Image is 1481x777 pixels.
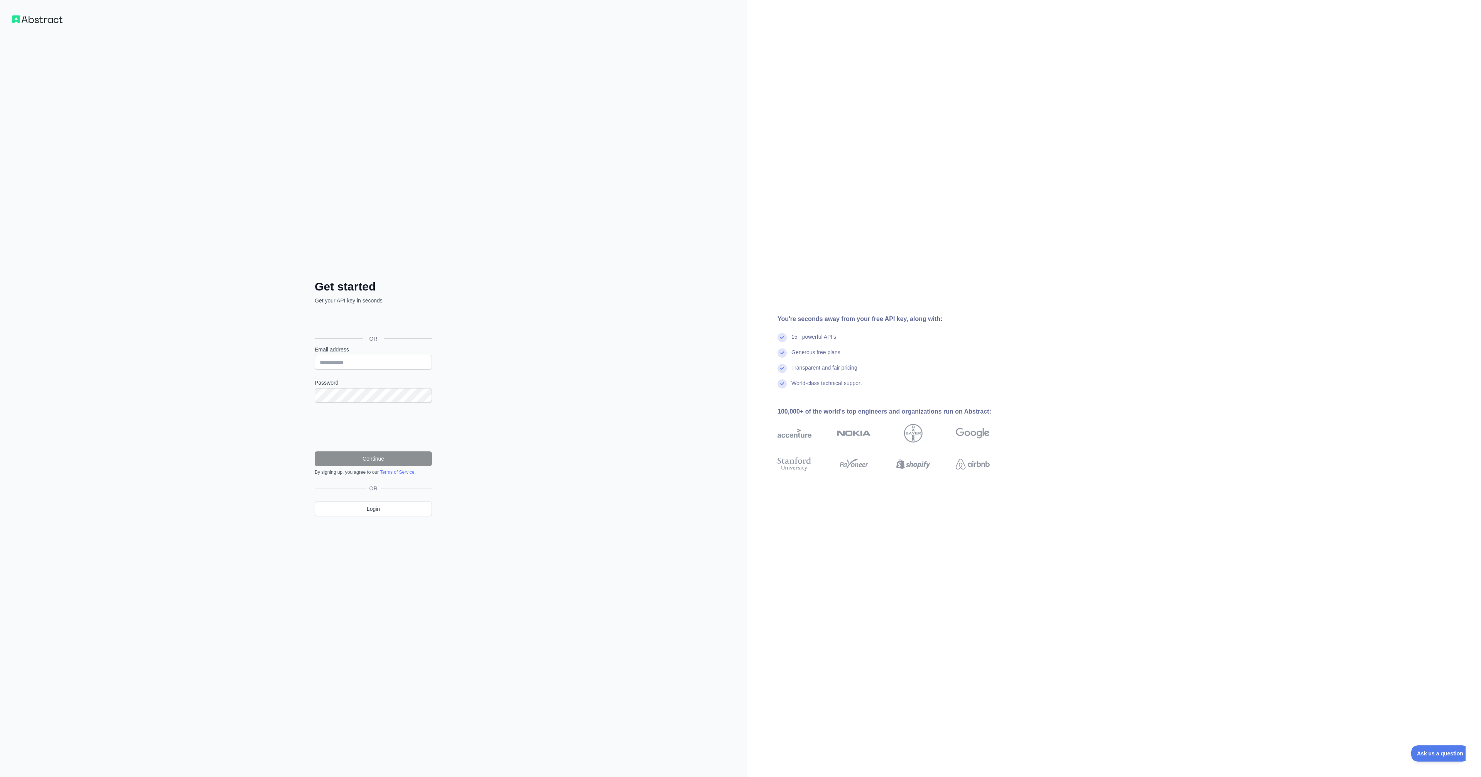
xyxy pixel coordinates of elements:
[1411,745,1466,762] iframe: Toggle Customer Support
[315,297,432,304] p: Get your API key in seconds
[311,313,434,330] iframe: Sign in with Google Button
[896,456,930,473] img: shopify
[791,364,857,379] div: Transparent and fair pricing
[12,15,62,23] img: Workflow
[315,280,432,294] h2: Get started
[778,424,811,443] img: accenture
[904,424,923,443] img: bayer
[778,364,787,373] img: check mark
[315,346,432,353] label: Email address
[778,379,787,388] img: check mark
[380,470,414,475] a: Terms of Service
[366,485,381,492] span: OR
[315,379,432,387] label: Password
[956,424,990,443] img: google
[315,412,432,442] iframe: reCAPTCHA
[791,333,836,348] div: 15+ powerful API's
[778,456,811,473] img: stanford university
[778,348,787,358] img: check mark
[315,313,430,330] div: Sign in with Google. Opens in new tab
[778,333,787,342] img: check mark
[363,335,384,343] span: OR
[778,407,1014,416] div: 100,000+ of the world's top engineers and organizations run on Abstract:
[315,502,432,516] a: Login
[315,451,432,466] button: Continue
[791,348,840,364] div: Generous free plans
[837,424,871,443] img: nokia
[837,456,871,473] img: payoneer
[791,379,862,395] div: World-class technical support
[315,469,432,475] div: By signing up, you agree to our .
[778,314,1014,324] div: You're seconds away from your free API key, along with:
[956,456,990,473] img: airbnb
